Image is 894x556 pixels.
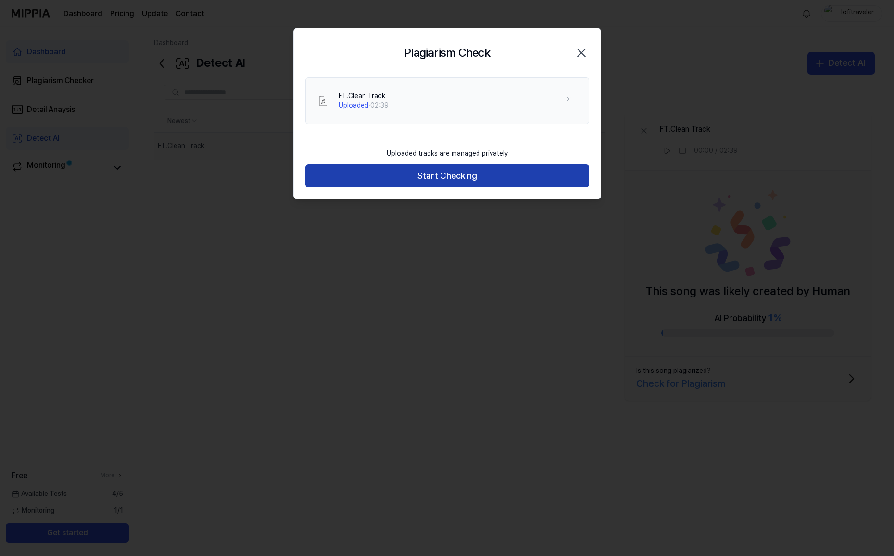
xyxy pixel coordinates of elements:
div: FT.Clean Track [339,91,389,101]
span: Uploaded [339,101,368,109]
div: · 02:39 [339,101,389,111]
h2: Plagiarism Check [404,44,490,62]
button: Start Checking [305,164,589,187]
div: Uploaded tracks are managed privately [381,143,514,164]
img: File Select [317,95,329,107]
